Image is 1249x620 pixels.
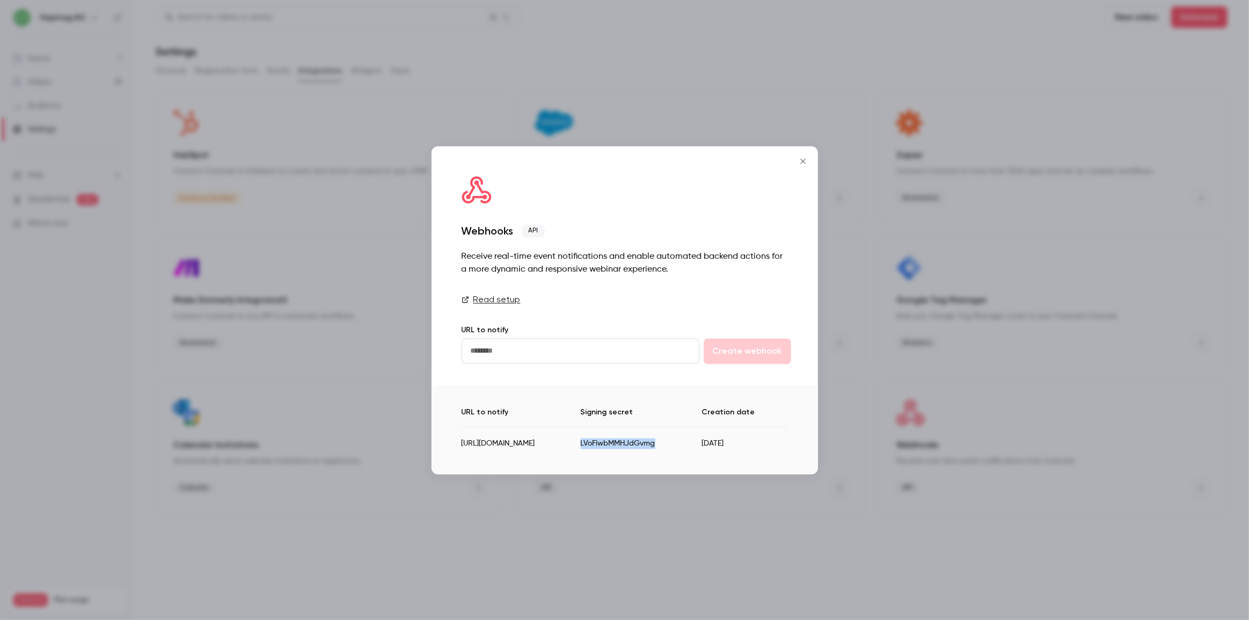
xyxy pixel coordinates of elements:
th: Signing secret [581,407,702,427]
button: Close [792,150,814,172]
span: API [522,224,545,237]
label: URL to notify [462,325,509,334]
th: Creation date [702,407,788,427]
td: [DATE] [702,427,750,453]
td: [URL][DOMAIN_NAME] [462,427,581,453]
a: Read setup [462,293,788,306]
div: Webhooks [462,224,514,237]
div: Receive real-time event notifications and enable automated backend actions for a more dynamic and... [462,250,788,276]
th: URL to notify [462,407,581,427]
td: LVoFiwbMMHJdGvmg [581,427,702,453]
